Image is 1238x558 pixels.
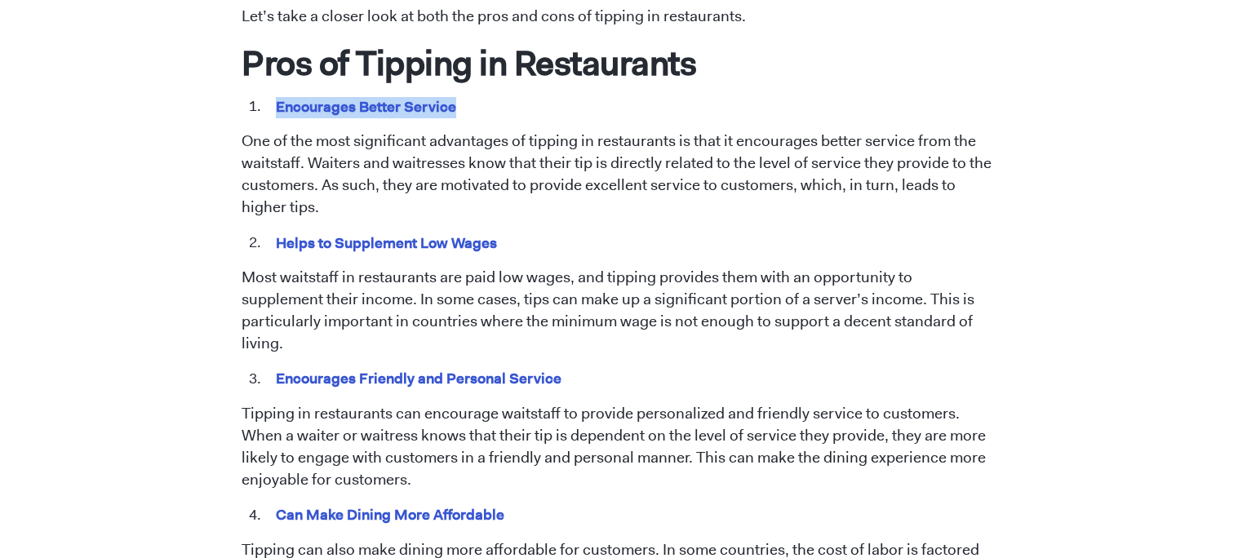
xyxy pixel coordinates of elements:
[273,365,564,391] mark: Encourages Friendly and Personal Service
[242,131,996,219] p: One of the most significant advantages of tipping in restaurants is that it encourages better ser...
[242,6,996,28] p: Let’s take a closer look at both the pros and cons of tipping in restaurants.
[242,267,996,355] p: Most waitstaff in restaurants are paid low wages, and tipping provides them with an opportunity t...
[242,42,996,84] h1: Pros of Tipping in Restaurants
[273,94,459,119] mark: Encourages Better Service
[273,230,499,255] mark: Helps to Supplement Low Wages
[242,403,996,491] p: Tipping in restaurants can encourage waitstaff to provide personalized and friendly service to cu...
[273,502,507,527] mark: Can Make Dining More Affordable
